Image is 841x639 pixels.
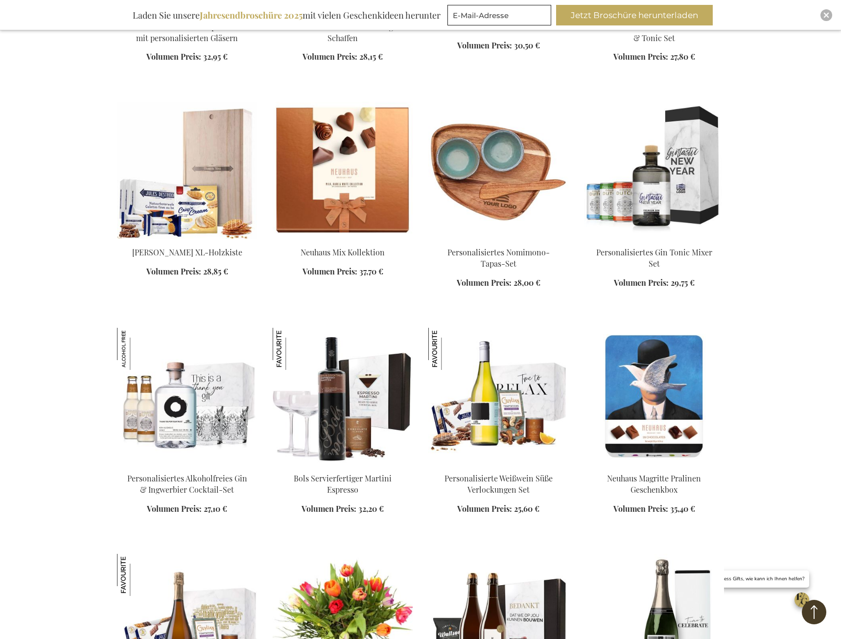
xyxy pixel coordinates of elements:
[359,266,383,276] span: 37,70 €
[303,51,357,62] span: Volumen Preis:
[457,277,540,289] a: Volumen Preis: 28,00 €
[147,503,227,515] a: Volumen Preis: 27,10 €
[428,328,470,370] img: Personalisierte Weißwein Süße Verlockungen Set
[428,461,568,470] a: Personalised white wine Personalisierte Weißwein Süße Verlockungen Set
[273,461,413,470] a: Bols Ready To Serve Martini Espresso Bols Servierfertiger Martini Espresso
[514,503,539,514] span: 25,60 €
[670,503,695,514] span: 35,40 €
[584,461,724,470] a: Neuhaus Magritte Pralinen Geschenkbox
[584,328,724,465] img: Neuhaus Magritte Pralinen Geschenkbox
[428,235,568,244] a: Personalisiertes Nomimono-Tapas-Set
[302,503,356,514] span: Volumen Preis:
[128,5,445,25] div: Laden Sie unsere mit vielen Geschenkideen herunter
[671,277,695,288] span: 29,75 €
[301,247,385,257] a: Neuhaus Mix Kollektion
[614,277,695,289] a: Volumen Preis: 29,75 €
[303,51,383,63] a: Volumen Preis: 28,15 €
[614,277,669,288] span: Volumen Preis:
[447,5,554,28] form: marketing offers and promotions
[613,51,695,63] a: Volumen Preis: 27,80 €
[117,328,159,370] img: Personalisiertes Alkoholfreies Gin & Ingwerbier Cocktail-Set
[273,328,315,370] img: Bols Servierfertiger Martini Espresso
[200,9,303,21] b: Jahresendbroschüre 2025
[457,503,512,514] span: Volumen Preis:
[556,5,713,25] button: Jetzt Broschüre herunterladen
[273,102,413,239] img: Neuhaus Mix Collection
[284,22,402,43] a: Wein-Geschenkset Erinnerungen Schaffen
[457,277,512,288] span: Volumen Preis:
[613,503,668,514] span: Volumen Preis:
[584,235,724,244] a: Beer Apéro Gift Box
[670,51,695,62] span: 27,80 €
[302,503,384,515] a: Volumen Preis: 32,20 €
[117,554,159,596] img: Prickelnd-süße Verführung Set
[273,328,413,465] img: Bols Ready To Serve Martini Espresso
[594,22,714,43] a: Personalisiertes Alkoholfreies Gin & Tonic Set
[457,503,539,515] a: Volumen Preis: 25,60 €
[428,328,568,465] img: Personalised white wine
[441,22,556,32] a: The Gift Label Hand & Küche Set
[203,51,228,62] span: 32,95 €
[117,461,257,470] a: Personalised Non-alcoholc Gin & Ginger Beer Set Personalisiertes Alkoholfreies Gin & Ingwerbier C...
[447,247,550,269] a: Personalisiertes Nomimono-Tapas-Set
[127,473,247,495] a: Personalisiertes Alkoholfreies Gin & Ingwerbier Cocktail-Set
[303,266,383,277] a: Volumen Preis: 37,70 €
[146,51,228,63] a: Volumen Preis: 32,95 €
[273,235,413,244] a: Neuhaus Mix Collection
[613,51,668,62] span: Volumen Preis:
[457,40,540,51] a: Volumen Preis: 30,50 €
[303,266,357,276] span: Volumen Preis:
[514,40,540,50] span: 30,50 €
[514,277,540,288] span: 28,00 €
[596,247,712,269] a: Personalisiertes Gin Tonic Mixer Set
[294,473,392,495] a: Bols Servierfertiger Martini Espresso
[457,40,512,50] span: Volumen Preis:
[444,473,553,495] a: Personalisierte Weißwein Süße Verlockungen Set
[820,9,832,21] div: Close
[146,51,201,62] span: Volumen Preis:
[823,12,829,18] img: Close
[129,22,245,43] a: Vandeurzen Rotwein-Apéro-Box mit personalisierten Gläsern
[358,503,384,514] span: 32,20 €
[584,102,724,239] img: Beer Apéro Gift Box
[428,102,568,239] img: Personalisiertes Nomimono-Tapas-Set
[147,503,202,514] span: Volumen Preis:
[359,51,383,62] span: 28,15 €
[204,503,227,514] span: 27,10 €
[607,473,701,495] a: Neuhaus Magritte Pralinen Geschenkbox
[447,5,551,25] input: E-Mail-Adresse
[613,503,695,515] a: Volumen Preis: 35,40 €
[117,328,257,465] img: Personalised Non-alcoholc Gin & Ginger Beer Set
[117,102,257,239] img: Jules Destrooper XL-Holzkiste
